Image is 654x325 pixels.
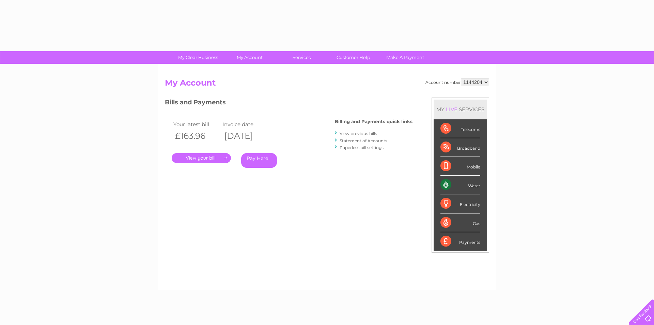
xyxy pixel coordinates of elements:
[340,145,384,150] a: Paperless bill settings
[335,119,412,124] h4: Billing and Payments quick links
[440,138,480,157] div: Broadband
[222,51,278,64] a: My Account
[325,51,381,64] a: Customer Help
[241,153,277,168] a: Pay Here
[172,153,231,163] a: .
[425,78,489,86] div: Account number
[172,120,221,129] td: Your latest bill
[440,176,480,194] div: Water
[340,138,387,143] a: Statement of Accounts
[434,100,487,119] div: MY SERVICES
[440,119,480,138] div: Telecoms
[274,51,330,64] a: Services
[440,157,480,176] div: Mobile
[172,129,221,143] th: £163.96
[377,51,433,64] a: Make A Payment
[440,194,480,213] div: Electricity
[165,98,412,109] h3: Bills and Payments
[165,78,489,91] h2: My Account
[440,213,480,232] div: Gas
[221,120,270,129] td: Invoice date
[445,106,459,113] div: LIVE
[170,51,226,64] a: My Clear Business
[221,129,270,143] th: [DATE]
[440,232,480,251] div: Payments
[340,131,377,136] a: View previous bills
